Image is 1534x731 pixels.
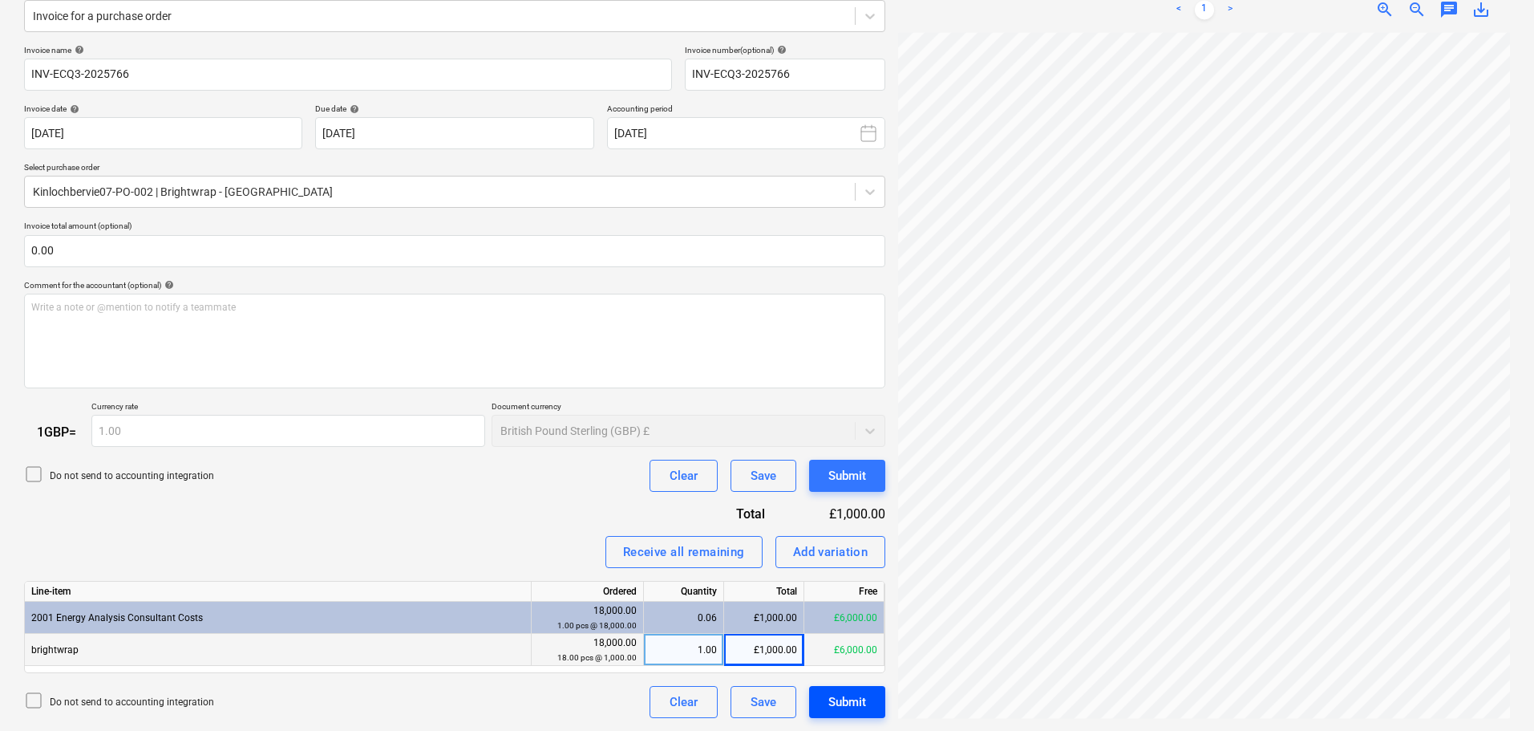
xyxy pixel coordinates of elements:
span: help [346,104,359,114]
div: Add variation [793,542,868,562]
div: Total [724,582,804,602]
div: £6,000.00 [804,634,884,666]
button: Add variation [775,536,886,568]
p: Invoice total amount (optional) [24,221,885,234]
button: Save [731,460,796,492]
div: 1 GBP = [24,424,91,440]
div: Save [751,692,776,713]
input: Invoice name [24,59,672,91]
div: Submit [828,465,866,486]
div: Comment for the accountant (optional) [24,280,885,290]
div: Invoice number (optional) [685,45,885,55]
div: £1,000.00 [724,602,804,634]
p: Currency rate [91,401,485,415]
div: Receive all remaining [623,542,745,562]
p: Accounting period [607,104,885,117]
div: Line-item [25,582,532,602]
div: Submit [828,692,866,713]
div: £6,000.00 [804,602,884,634]
iframe: Chat Widget [1454,654,1534,731]
span: help [774,45,787,55]
div: brightwrap [25,634,532,666]
span: help [67,104,79,114]
div: Total [677,505,791,523]
button: Clear [650,460,718,492]
span: 2001 Energy Analysis Consultant Costs [31,612,203,623]
button: Clear [650,686,718,718]
button: Submit [809,686,885,718]
small: 1.00 pcs @ 18,000.00 [557,621,637,630]
input: Due date not specified [315,117,593,149]
small: 18.00 pcs @ 1,000.00 [557,653,637,662]
div: Free [804,582,884,602]
div: 1.00 [650,634,717,666]
div: £1,000.00 [724,634,804,666]
input: Invoice date not specified [24,117,302,149]
div: Save [751,465,776,486]
div: 18,000.00 [538,603,637,633]
button: Receive all remaining [605,536,763,568]
p: Do not send to accounting integration [50,696,214,709]
div: Invoice name [24,45,672,55]
span: help [71,45,84,55]
button: Save [731,686,796,718]
p: Document currency [492,401,885,415]
input: Invoice number [685,59,885,91]
button: [DATE] [607,117,885,149]
div: Quantity [644,582,724,602]
p: Select purchase order [24,162,885,176]
div: £1,000.00 [791,505,885,523]
input: Invoice total amount (optional) [24,235,885,267]
div: Ordered [532,582,644,602]
div: Clear [670,465,698,486]
div: 18,000.00 [538,636,637,665]
button: Submit [809,460,885,492]
p: Do not send to accounting integration [50,469,214,483]
div: Invoice date [24,104,302,114]
div: 0.06 [650,602,717,634]
div: Due date [315,104,593,114]
div: Clear [670,692,698,713]
span: help [161,280,174,290]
